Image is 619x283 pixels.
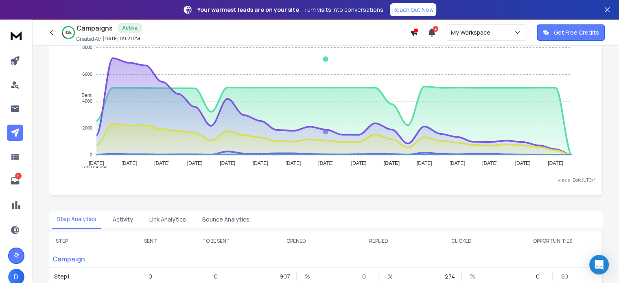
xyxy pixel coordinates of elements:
[445,272,453,281] p: 274
[220,160,236,166] tspan: [DATE]
[387,272,396,281] p: %
[548,160,563,166] tspan: [DATE]
[420,231,503,251] th: CLICKED
[118,23,142,33] div: Active
[52,210,101,229] button: Step Analytics
[149,272,152,281] p: 0
[337,231,420,251] th: REPLIED
[286,160,301,166] tspan: [DATE]
[83,45,92,50] tspan: 8000
[561,272,569,281] p: $ 0
[255,231,337,251] th: OPENED
[75,92,92,98] span: Sent
[75,165,107,171] span: Total Opens
[536,272,544,281] p: 0
[177,231,255,251] th: TO BE SENT
[515,160,531,166] tspan: [DATE]
[554,29,599,37] p: Get Free Credits
[451,29,494,37] p: My Workspace
[384,160,400,166] tspan: [DATE]
[83,125,92,130] tspan: 2000
[154,160,170,166] tspan: [DATE]
[122,160,137,166] tspan: [DATE]
[103,35,140,42] p: [DATE] 09:21 PM
[66,30,72,35] p: 82 %
[197,211,254,228] button: Bounce Analytics
[197,6,383,14] p: – Turn visits into conversations
[8,28,24,43] img: logo
[305,272,313,281] p: %
[482,160,498,166] tspan: [DATE]
[197,6,299,13] strong: Your warmest leads are on your site
[253,160,268,166] tspan: [DATE]
[392,6,434,14] p: Reach Out Now
[56,177,596,183] p: x-axis : Date(UTC)
[90,152,92,157] tspan: 0
[77,23,113,33] h1: Campaigns
[15,173,22,179] p: 5
[537,24,605,41] button: Get Free Credits
[351,160,367,166] tspan: [DATE]
[503,231,602,251] th: OPPORTUNITIES
[54,272,119,281] p: Step 1
[83,72,92,77] tspan: 6000
[124,231,177,251] th: SENT
[433,26,438,32] span: 4
[470,272,478,281] p: %
[108,211,138,228] button: Activity
[318,160,334,166] tspan: [DATE]
[144,211,191,228] button: Link Analytics
[450,160,465,166] tspan: [DATE]
[362,272,370,281] p: 0
[49,251,124,267] p: Campaign
[49,231,124,251] th: STEP
[187,160,203,166] tspan: [DATE]
[83,99,92,103] tspan: 4000
[7,173,23,189] a: 5
[417,160,432,166] tspan: [DATE]
[77,36,101,42] p: Created At:
[390,3,436,16] a: Reach Out Now
[589,255,609,274] div: Open Intercom Messenger
[214,272,218,281] p: 0
[89,160,104,166] tspan: [DATE]
[280,272,288,281] p: 907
